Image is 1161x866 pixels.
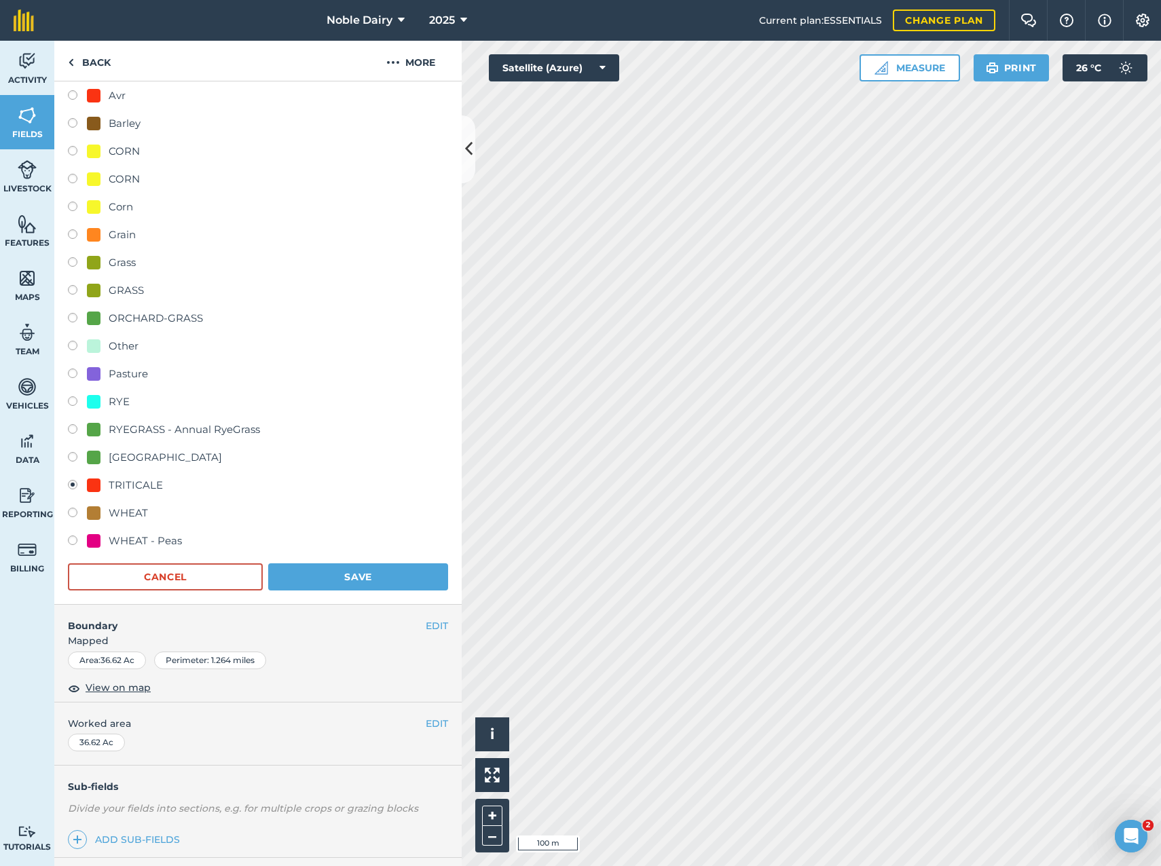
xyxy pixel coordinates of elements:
[874,61,888,75] img: Ruler icon
[18,159,37,180] img: svg+xml;base64,PD94bWwgdmVyc2lvbj0iMS4wIiBlbmNvZGluZz0idXRmLTgiPz4KPCEtLSBHZW5lcmF0b3I6IEFkb2JlIE...
[14,10,34,31] img: fieldmargin Logo
[109,421,260,438] div: RYEGRASS - Annual RyeGrass
[489,54,619,81] button: Satellite (Azure)
[986,60,999,76] img: svg+xml;base64,PHN2ZyB4bWxucz0iaHR0cDovL3d3dy53My5vcmcvMjAwMC9zdmciIHdpZHRoPSIxOSIgaGVpZ2h0PSIyNC...
[109,227,136,243] div: Grain
[860,54,960,81] button: Measure
[482,826,502,846] button: –
[1058,14,1075,27] img: A question mark icon
[68,830,185,849] a: Add sub-fields
[109,394,130,410] div: RYE
[1112,54,1139,81] img: svg+xml;base64,PD94bWwgdmVyc2lvbj0iMS4wIiBlbmNvZGluZz0idXRmLTgiPz4KPCEtLSBHZW5lcmF0b3I6IEFkb2JlIE...
[109,505,148,521] div: WHEAT
[475,717,509,751] button: i
[109,88,126,104] div: Avr
[426,716,448,731] button: EDIT
[109,533,182,549] div: WHEAT - Peas
[86,680,151,695] span: View on map
[109,115,141,132] div: Barley
[429,12,455,29] span: 2025
[54,779,462,794] h4: Sub-fields
[109,255,136,271] div: Grass
[68,680,80,696] img: svg+xml;base64,PHN2ZyB4bWxucz0iaHR0cDovL3d3dy53My5vcmcvMjAwMC9zdmciIHdpZHRoPSIxOCIgaGVpZ2h0PSIyNC...
[18,268,37,288] img: svg+xml;base64,PHN2ZyB4bWxucz0iaHR0cDovL3d3dy53My5vcmcvMjAwMC9zdmciIHdpZHRoPSI1NiIgaGVpZ2h0PSI2MC...
[759,13,882,28] span: Current plan : ESSENTIALS
[68,680,151,696] button: View on map
[360,41,462,81] button: More
[1020,14,1037,27] img: Two speech bubbles overlapping with the left bubble in the forefront
[109,171,140,187] div: CORN
[18,214,37,234] img: svg+xml;base64,PHN2ZyB4bWxucz0iaHR0cDovL3d3dy53My5vcmcvMjAwMC9zdmciIHdpZHRoPSI1NiIgaGVpZ2h0PSI2MC...
[18,431,37,451] img: svg+xml;base64,PD94bWwgdmVyc2lvbj0iMS4wIiBlbmNvZGluZz0idXRmLTgiPz4KPCEtLSBHZW5lcmF0b3I6IEFkb2JlIE...
[327,12,392,29] span: Noble Dairy
[386,54,400,71] img: svg+xml;base64,PHN2ZyB4bWxucz0iaHR0cDovL3d3dy53My5vcmcvMjAwMC9zdmciIHdpZHRoPSIyMCIgaGVpZ2h0PSIyNC...
[485,768,500,783] img: Four arrows, one pointing top left, one top right, one bottom right and the last bottom left
[18,540,37,560] img: svg+xml;base64,PD94bWwgdmVyc2lvbj0iMS4wIiBlbmNvZGluZz0idXRmLTgiPz4KPCEtLSBHZW5lcmF0b3I6IEFkb2JlIE...
[1076,54,1101,81] span: 26 ° C
[109,366,148,382] div: Pasture
[18,485,37,506] img: svg+xml;base64,PD94bWwgdmVyc2lvbj0iMS4wIiBlbmNvZGluZz0idXRmLTgiPz4KPCEtLSBHZW5lcmF0b3I6IEFkb2JlIE...
[68,716,448,731] span: Worked area
[109,310,203,326] div: ORCHARD-GRASS
[109,338,139,354] div: Other
[109,143,140,159] div: CORN
[18,825,37,838] img: svg+xml;base64,PD94bWwgdmVyc2lvbj0iMS4wIiBlbmNvZGluZz0idXRmLTgiPz4KPCEtLSBHZW5lcmF0b3I6IEFkb2JlIE...
[18,377,37,397] img: svg+xml;base64,PD94bWwgdmVyc2lvbj0iMS4wIiBlbmNvZGluZz0idXRmLTgiPz4KPCEtLSBHZW5lcmF0b3I6IEFkb2JlIE...
[73,831,82,848] img: svg+xml;base64,PHN2ZyB4bWxucz0iaHR0cDovL3d3dy53My5vcmcvMjAwMC9zdmciIHdpZHRoPSIxNCIgaGVpZ2h0PSIyNC...
[109,199,133,215] div: Corn
[154,652,266,669] div: Perimeter : 1.264 miles
[490,726,494,742] span: i
[1063,54,1147,81] button: 26 °C
[18,51,37,71] img: svg+xml;base64,PD94bWwgdmVyc2lvbj0iMS4wIiBlbmNvZGluZz0idXRmLTgiPz4KPCEtLSBHZW5lcmF0b3I6IEFkb2JlIE...
[482,806,502,826] button: +
[974,54,1050,81] button: Print
[68,652,146,669] div: Area : 36.62 Ac
[68,563,263,590] button: Cancel
[68,734,125,751] div: 36.62 Ac
[54,605,426,633] h4: Boundary
[893,10,995,31] a: Change plan
[109,449,222,466] div: [GEOGRAPHIC_DATA]
[68,54,74,71] img: svg+xml;base64,PHN2ZyB4bWxucz0iaHR0cDovL3d3dy53My5vcmcvMjAwMC9zdmciIHdpZHRoPSI5IiBoZWlnaHQ9IjI0Ii...
[1135,14,1151,27] img: A cog icon
[1098,12,1111,29] img: svg+xml;base64,PHN2ZyB4bWxucz0iaHR0cDovL3d3dy53My5vcmcvMjAwMC9zdmciIHdpZHRoPSIxNyIgaGVpZ2h0PSIxNy...
[18,105,37,126] img: svg+xml;base64,PHN2ZyB4bWxucz0iaHR0cDovL3d3dy53My5vcmcvMjAwMC9zdmciIHdpZHRoPSI1NiIgaGVpZ2h0PSI2MC...
[268,563,448,590] button: Save
[426,618,448,633] button: EDIT
[54,41,124,81] a: Back
[1115,820,1147,852] iframe: Intercom live chat
[18,322,37,343] img: svg+xml;base64,PD94bWwgdmVyc2lvbj0iMS4wIiBlbmNvZGluZz0idXRmLTgiPz4KPCEtLSBHZW5lcmF0b3I6IEFkb2JlIE...
[54,633,462,648] span: Mapped
[109,282,144,299] div: GRASS
[1143,820,1154,831] span: 2
[109,477,163,493] div: TRITICALE
[68,802,418,814] em: Divide your fields into sections, e.g. for multiple crops or grazing blocks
